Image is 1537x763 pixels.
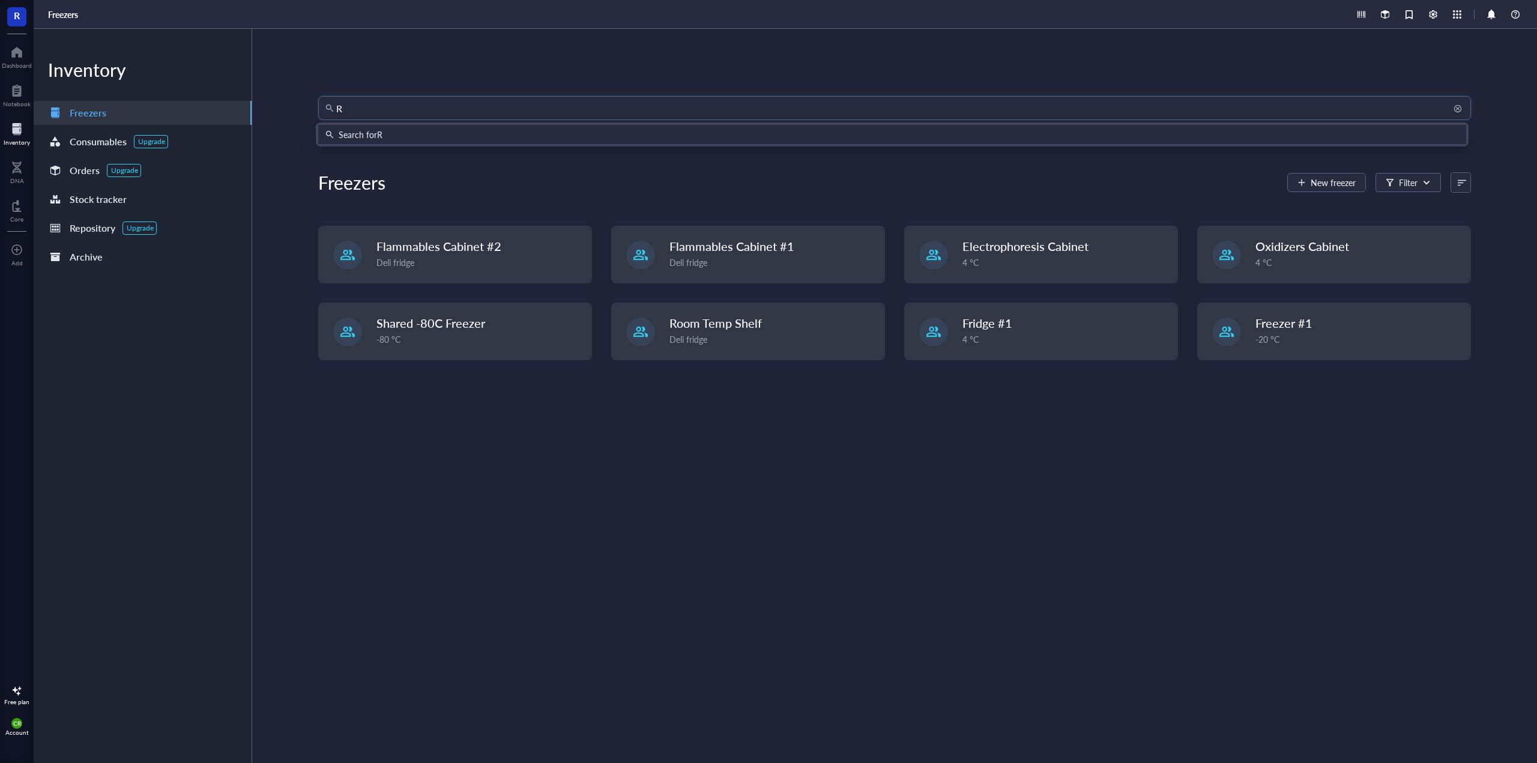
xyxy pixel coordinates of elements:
[1287,173,1366,192] button: New freezer
[138,137,165,146] div: Upgrade
[669,333,877,346] div: Deli fridge
[34,216,252,240] a: RepositoryUpgrade
[376,333,584,346] div: -80 °C
[962,256,1170,269] div: 4 °C
[4,119,30,146] a: Inventory
[1255,315,1312,331] span: Freezer #1
[3,100,31,107] div: Notebook
[1255,256,1463,269] div: 4 °C
[10,196,23,223] a: Core
[5,729,29,736] div: Account
[70,249,103,265] div: Archive
[34,58,252,82] div: Inventory
[70,220,115,237] div: Repository
[318,170,385,195] div: Freezers
[127,223,154,233] div: Upgrade
[962,315,1012,331] span: Fridge #1
[34,101,252,125] a: Freezers
[34,245,252,269] a: Archive
[34,130,252,154] a: ConsumablesUpgrade
[1255,333,1463,346] div: -20 °C
[14,8,20,23] span: R
[376,256,584,269] div: Deli fridge
[376,315,485,331] span: Shared -80C Freezer
[376,238,501,255] span: Flammables Cabinet #2
[1255,238,1349,255] span: Oxidizers Cabinet
[34,187,252,211] a: Stock tracker
[70,162,100,179] div: Orders
[962,238,1089,255] span: Electrophoresis Cabinet
[339,128,382,141] div: Search for R
[10,177,24,184] div: DNA
[10,158,24,184] a: DNA
[10,216,23,223] div: Core
[48,9,80,20] a: Freezers
[70,104,106,121] div: Freezers
[70,133,127,150] div: Consumables
[111,166,138,175] div: Upgrade
[669,256,877,269] div: Deli fridge
[4,698,29,705] div: Free plan
[669,238,794,255] span: Flammables Cabinet #1
[669,315,762,331] span: Room Temp Shelf
[70,191,127,208] div: Stock tracker
[13,720,21,727] span: CR
[34,158,252,182] a: OrdersUpgrade
[11,259,23,267] div: Add
[3,81,31,107] a: Notebook
[1399,176,1418,189] div: Filter
[2,62,32,69] div: Dashboard
[1311,178,1356,187] span: New freezer
[4,139,30,146] div: Inventory
[2,43,32,69] a: Dashboard
[962,333,1170,346] div: 4 °C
